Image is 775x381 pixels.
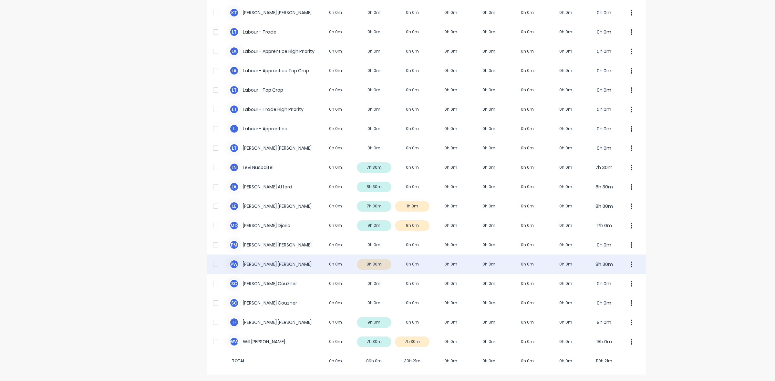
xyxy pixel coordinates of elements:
[355,358,393,364] span: 89h 0m
[393,358,432,364] span: 30h 21m
[431,358,470,364] span: 0h 0m
[229,358,316,364] span: TOTAL
[547,358,585,364] span: 0h 0m
[585,358,623,364] span: 119h 21m
[470,358,508,364] span: 0h 0m
[508,358,547,364] span: 0h 0m
[316,358,355,364] span: 0h 0m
